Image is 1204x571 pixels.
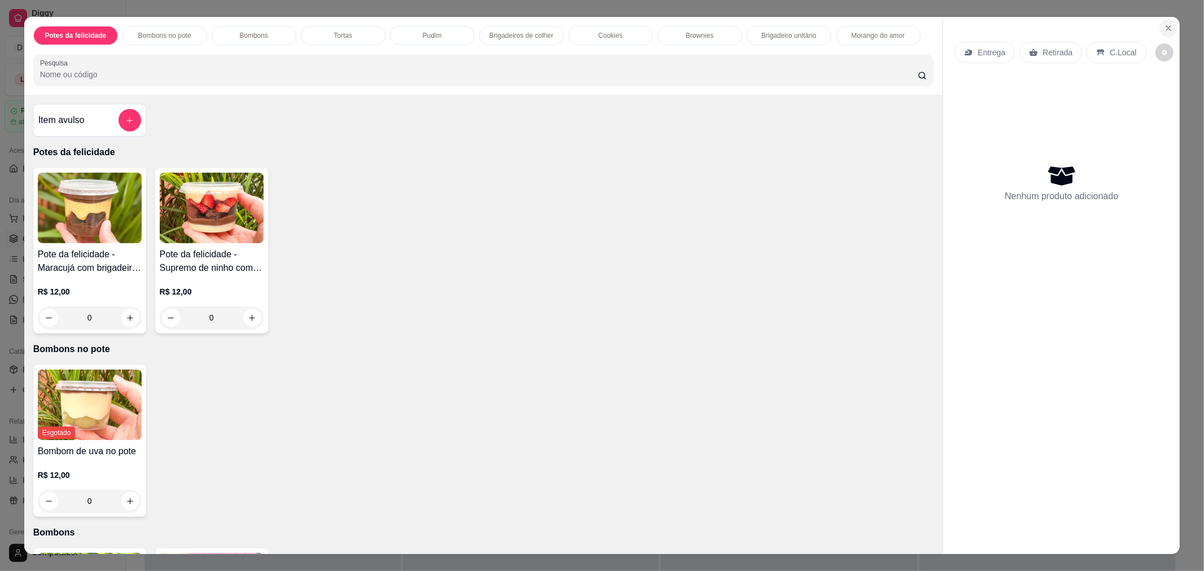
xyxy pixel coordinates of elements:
button: Close [1159,19,1177,37]
button: decrease-product-quantity [40,492,58,510]
input: Pesquisa [40,69,918,80]
p: Brigadeiros de colher [489,31,553,40]
p: R$ 12,00 [38,286,142,297]
p: Pudim [423,31,442,40]
button: increase-product-quantity [121,309,139,327]
h4: Pote da felicidade - Supremo de ninho com morango [160,248,264,275]
button: increase-product-quantity [243,309,261,327]
button: increase-product-quantity [121,492,139,510]
p: Bombons [33,526,934,539]
p: Entrega [978,47,1005,58]
p: Retirada [1043,47,1072,58]
img: product-image [38,173,142,243]
p: Potes da felicidade [45,31,106,40]
img: product-image [160,173,264,243]
p: Brigadeiro unitário [761,31,816,40]
p: Bombons [239,31,268,40]
p: R$ 12,00 [38,469,142,481]
button: decrease-product-quantity [40,309,58,327]
h4: Bombom de uva no pote [38,445,142,458]
p: Tortas [334,31,352,40]
p: Potes da felicidade [33,146,934,159]
p: C.Local [1110,47,1136,58]
h4: Item avulso [38,113,85,127]
label: Pesquisa [40,58,72,68]
p: R$ 12,00 [160,286,264,297]
p: Cookies [598,31,623,40]
span: Esgotado [38,427,76,439]
button: decrease-product-quantity [1155,43,1174,62]
button: add-separate-item [119,109,141,131]
h4: Pote da felicidade - Maracujá com brigadeiro meio amargo [38,248,142,275]
img: product-image [38,370,142,440]
p: Bombons no pote [138,31,191,40]
p: Bombons no pote [33,342,934,356]
p: Morango do amor [851,31,905,40]
button: decrease-product-quantity [162,309,180,327]
p: Brownies [686,31,713,40]
p: Nenhum produto adicionado [1005,190,1118,203]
